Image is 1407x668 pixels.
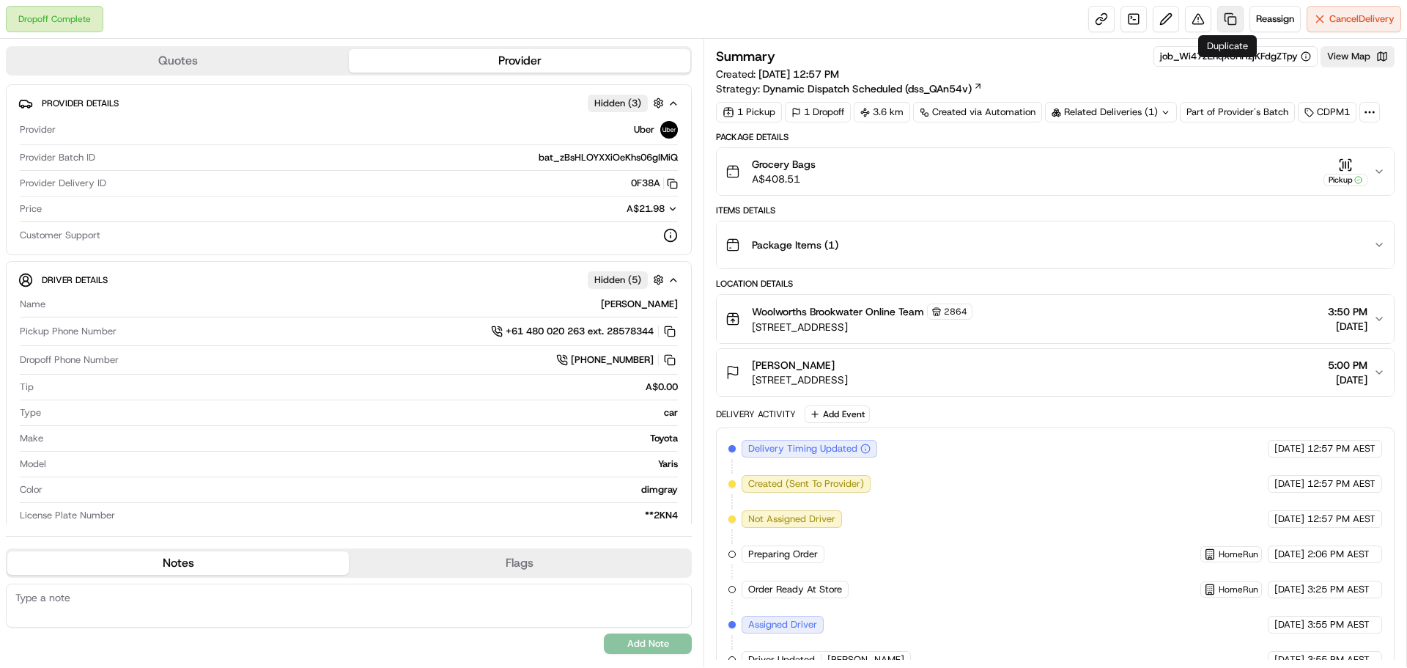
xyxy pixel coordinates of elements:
[249,144,267,162] button: Start new chat
[42,98,119,109] span: Provider Details
[1307,513,1375,526] span: 12:57 PM AEST
[1328,358,1367,372] span: 5:00 PM
[944,306,967,318] span: 2864
[48,483,678,496] div: dimgray
[1219,584,1258,595] span: HomeRun
[51,298,678,311] div: [PERSON_NAME]
[716,81,983,96] div: Strategy:
[549,202,678,216] button: A$21.98
[1323,158,1367,186] button: Pickup
[139,213,235,227] span: API Documentation
[827,653,904,667] span: [PERSON_NAME]
[1160,50,1311,63] button: job_Wi47z2nqXURHzjKFdgZTpy
[1323,174,1367,186] div: Pickup
[748,477,864,491] span: Created (Sent To Provider)
[18,268,679,292] button: Driver DetailsHidden (5)
[763,81,983,96] a: Dynamic Dispatch Scheduled (dss_QAn54v)
[20,325,117,338] span: Pickup Phone Number
[752,238,838,252] span: Package Items ( 1 )
[1307,548,1370,561] span: 2:06 PM AEST
[805,405,870,423] button: Add Event
[717,148,1394,195] button: Grocery BagsA$408.51Pickup
[752,157,816,172] span: Grocery Bags
[20,509,115,522] span: License Plate Number
[748,442,857,455] span: Delivery Timing Updated
[634,123,654,136] span: Uber
[752,358,835,372] span: [PERSON_NAME]
[9,207,118,233] a: 📗Knowledge Base
[1249,6,1301,32] button: Reassign
[631,177,678,190] button: 0F38A
[716,67,839,81] span: Created:
[1307,583,1370,596] span: 3:25 PM AEST
[15,59,267,82] p: Welcome 👋
[20,381,34,394] span: Tip
[506,325,654,338] span: +61 480 020 263 ext. 28578344
[1274,653,1304,667] span: [DATE]
[1307,477,1375,491] span: 12:57 PM AEST
[748,548,818,561] span: Preparing Order
[594,274,641,287] span: Hidden ( 5 )
[752,172,816,186] span: A$408.51
[1329,12,1395,26] span: Cancel Delivery
[748,618,817,631] span: Assigned Driver
[717,349,1394,396] button: [PERSON_NAME][STREET_ADDRESS]5:00 PM[DATE]
[49,432,678,445] div: Toyota
[716,278,1395,290] div: Location Details
[716,102,782,122] div: 1 Pickup
[124,214,136,226] div: 💻
[1321,46,1395,67] button: View Map
[20,229,100,242] span: Customer Support
[627,202,665,215] span: A$21.98
[748,583,842,596] span: Order Ready At Store
[1274,548,1304,561] span: [DATE]
[785,102,851,122] div: 1 Dropoff
[748,513,835,526] span: Not Assigned Driver
[1045,102,1177,122] div: Related Deliveries (1)
[539,151,678,164] span: bat_zBsHLOYXXiOeKhs06gIMiQ
[491,323,678,339] a: +61 480 020 263 ext. 28578344
[1274,513,1304,526] span: [DATE]
[20,483,43,496] span: Color
[716,131,1395,143] div: Package Details
[913,102,1042,122] a: Created via Automation
[660,121,678,139] img: uber-new-logo.jpeg
[103,248,177,260] a: Powered byPylon
[748,653,815,667] span: Driver Updated
[1307,6,1401,32] button: CancelDelivery
[118,207,241,233] a: 💻API Documentation
[7,551,349,575] button: Notes
[588,94,668,112] button: Hidden (3)
[1274,477,1304,491] span: [DATE]
[588,271,668,289] button: Hidden (5)
[20,432,43,445] span: Make
[47,406,678,419] div: car
[20,298,45,311] span: Name
[1328,319,1367,334] span: [DATE]
[1307,653,1370,667] span: 3:55 PM AEST
[1298,102,1356,122] div: CDPM1
[571,353,654,367] span: [PHONE_NUMBER]
[349,49,690,73] button: Provider
[854,102,910,122] div: 3.6 km
[146,249,177,260] span: Pylon
[1328,304,1367,319] span: 3:50 PM
[18,91,679,115] button: Provider DetailsHidden (3)
[20,177,106,190] span: Provider Delivery ID
[1307,618,1370,631] span: 3:55 PM AEST
[717,295,1394,343] button: Woolworths Brookwater Online Team2864[STREET_ADDRESS]3:50 PM[DATE]
[556,352,678,368] a: [PHONE_NUMBER]
[349,551,690,575] button: Flags
[29,213,112,227] span: Knowledge Base
[1198,35,1257,57] div: Duplicate
[1274,583,1304,596] span: [DATE]
[20,202,42,216] span: Price
[7,49,349,73] button: Quotes
[20,458,46,471] span: Model
[752,304,924,319] span: Woolworths Brookwater Online Team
